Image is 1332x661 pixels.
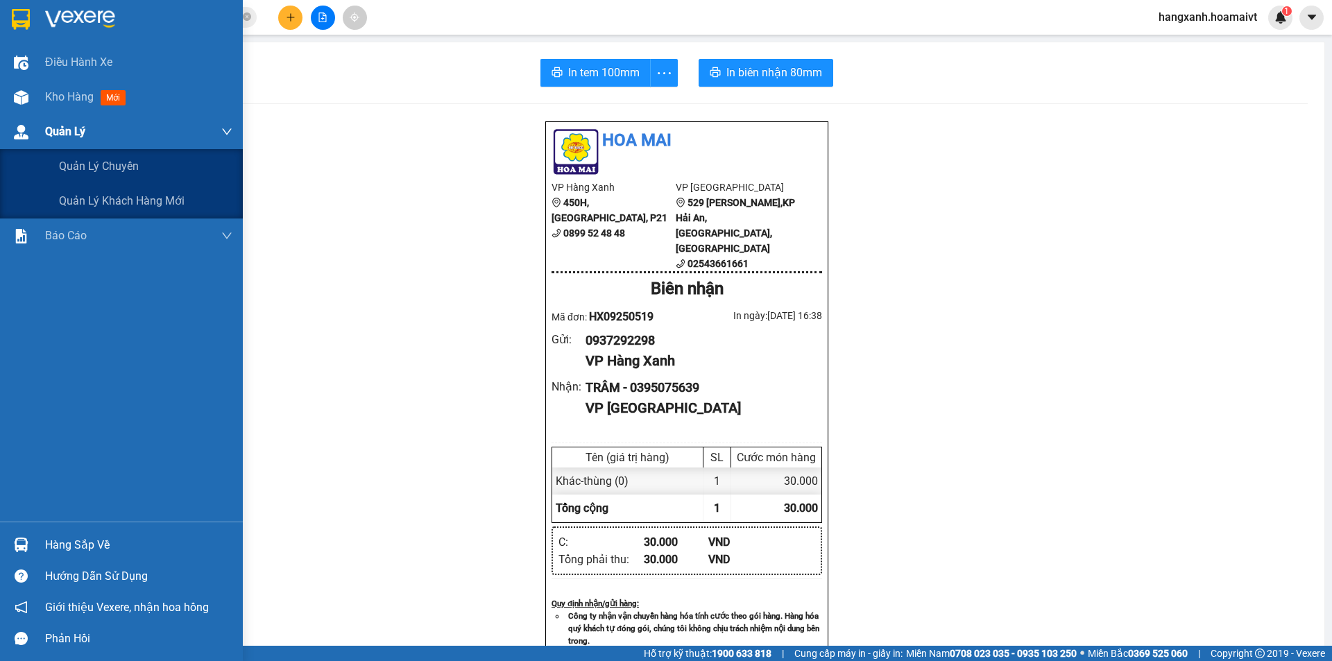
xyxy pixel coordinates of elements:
[552,331,586,348] div: Gửi :
[14,229,28,243] img: solution-icon
[552,378,586,395] div: Nhận :
[1128,648,1188,659] strong: 0369 525 060
[644,646,771,661] span: Hỗ trợ kỹ thuật:
[558,551,644,568] div: Tổng phải thu :
[676,180,800,195] li: VP [GEOGRAPHIC_DATA]
[586,331,811,350] div: 0937292298
[552,128,822,154] li: Hoa Mai
[1088,646,1188,661] span: Miền Bắc
[243,12,251,21] span: close-circle
[45,599,209,616] span: Giới thiệu Vexere, nhận hoa hồng
[712,648,771,659] strong: 1900 633 818
[350,12,359,22] span: aim
[540,59,651,87] button: printerIn tem 100mm
[708,551,773,568] div: VND
[586,350,811,372] div: VP Hàng Xanh
[45,123,85,140] span: Quản Lý
[12,101,216,118] div: Tên hàng: thùng ( : 1 )
[687,308,822,323] div: In ngày: [DATE] 16:38
[117,76,128,91] span: C :
[794,646,903,661] span: Cung cấp máy in - giấy in:
[1147,8,1268,26] span: hangxanh.hoamaivt
[1255,649,1265,658] span: copyright
[714,501,720,515] span: 1
[12,12,109,28] div: Hàng Xanh
[221,126,232,137] span: down
[1284,6,1289,16] span: 1
[707,451,727,464] div: SL
[552,228,561,238] span: phone
[45,535,232,556] div: Hàng sắp về
[343,6,367,30] button: aim
[703,467,731,495] div: 1
[556,474,629,488] span: Khác - thùng (0)
[950,648,1077,659] strong: 0708 023 035 - 0935 103 250
[318,12,327,22] span: file-add
[906,646,1077,661] span: Miền Nam
[1274,11,1287,24] img: icon-new-feature
[699,59,833,87] button: printerIn biên nhận 80mm
[45,566,232,587] div: Hướng dẫn sử dụng
[1080,651,1084,656] span: ⚪️
[119,28,216,45] div: TRÂM
[726,64,822,81] span: In biên nhận 80mm
[552,597,822,610] div: Quy định nhận/gửi hàng :
[15,569,28,583] span: question-circle
[12,13,33,28] span: Gửi:
[556,451,699,464] div: Tên (giá trị hàng)
[286,12,296,22] span: plus
[552,67,563,80] span: printer
[735,451,818,464] div: Cước món hàng
[14,90,28,105] img: warehouse-icon
[14,125,28,139] img: warehouse-icon
[221,230,232,241] span: down
[556,501,608,515] span: Tổng cộng
[119,12,216,28] div: Long Hải
[688,258,749,269] b: 02543661661
[651,65,677,82] span: more
[552,128,600,176] img: logo.jpg
[568,611,819,646] strong: Công ty nhận vận chuyển hàng hóa tính cước theo gói hàng. Hàng hóa quý khách tự đóng gói, chúng t...
[644,533,708,551] div: 30.000
[563,228,625,239] b: 0899 52 48 48
[552,276,822,302] div: Biên nhận
[558,533,644,551] div: C :
[586,378,811,397] div: TRÂM - 0395075639
[782,646,784,661] span: |
[117,73,217,92] div: 30.000
[552,308,687,325] div: Mã đơn:
[676,198,685,207] span: environment
[1299,6,1324,30] button: caret-down
[586,397,811,419] div: VP [GEOGRAPHIC_DATA]
[589,310,654,323] span: HX09250519
[12,28,109,48] div: 0937292298
[119,13,152,28] span: Nhận:
[784,501,818,515] span: 30.000
[15,601,28,614] span: notification
[14,538,28,552] img: warehouse-icon
[311,6,335,30] button: file-add
[14,55,28,70] img: warehouse-icon
[59,192,185,209] span: Quản lý khách hàng mới
[650,59,678,87] button: more
[568,64,640,81] span: In tem 100mm
[119,45,216,65] div: 0395075639
[1198,646,1200,661] span: |
[45,227,87,244] span: Báo cáo
[15,632,28,645] span: message
[101,90,126,105] span: mới
[278,6,302,30] button: plus
[45,53,112,71] span: Điều hành xe
[676,259,685,268] span: phone
[133,99,151,119] span: SL
[552,198,561,207] span: environment
[12,9,30,30] img: logo-vxr
[45,628,232,649] div: Phản hồi
[59,157,139,175] span: Quản lý chuyến
[708,533,773,551] div: VND
[552,180,676,195] li: VP Hàng Xanh
[1306,11,1318,24] span: caret-down
[710,67,721,80] span: printer
[243,11,251,24] span: close-circle
[731,467,821,495] div: 30.000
